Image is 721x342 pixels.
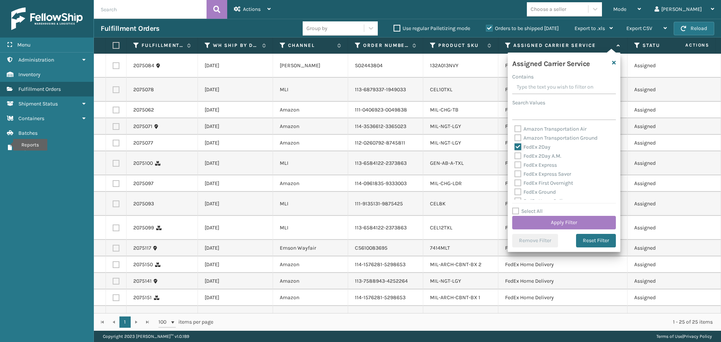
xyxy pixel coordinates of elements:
td: FedEx Home Delivery [498,216,627,240]
td: Assigned [627,240,703,256]
td: FedEx Home Delivery [498,102,627,118]
button: Reload [674,22,714,35]
span: Reports [18,145,37,151]
span: Mode [613,6,626,12]
label: Orders to be shipped [DATE] [486,25,559,32]
label: FedEx Ground [514,189,556,195]
td: Amazon [273,118,348,135]
td: MLI [273,306,348,330]
label: Select All [512,208,543,214]
input: Type the text you wish to filter on [512,81,616,94]
td: [DATE] [198,306,273,330]
label: Product SKU [438,42,484,49]
td: 113-6584122-2373863 [348,151,423,175]
a: GEN-AB-A-TXL [430,160,464,166]
td: FedEx Home Delivery [498,78,627,102]
label: Order Number [363,42,409,49]
td: Amazon [273,273,348,289]
a: Terms of Use [656,334,682,339]
td: FedEx Home Delivery [498,306,627,330]
img: logo [11,8,83,30]
div: 1 - 25 of 25 items [224,318,713,326]
td: [PERSON_NAME] [273,54,348,78]
h3: Fulfillment Orders [101,24,159,33]
td: [DATE] [198,102,273,118]
label: Status [643,42,688,49]
td: 113-6584122-2373863 [348,216,423,240]
a: 2075093 [133,200,154,208]
td: Amazon [273,289,348,306]
td: Assigned [627,135,703,151]
td: FedEx Home Delivery [498,273,627,289]
td: MLI [273,192,348,216]
span: Fulfillment Orders [18,86,61,92]
td: Assigned [627,78,703,102]
span: Export CSV [626,25,652,32]
td: FedEx Home Delivery [498,240,627,256]
td: FedEx Ground [498,54,627,78]
td: Amazon [273,135,348,151]
td: MLI [273,216,348,240]
a: MIL-NGT-LGY [430,123,461,130]
div: | [656,331,712,342]
td: Amazon [273,175,348,192]
td: Assigned [627,192,703,216]
label: Amazon Transportation Ground [514,135,597,141]
label: Assigned Carrier Service [513,42,613,49]
td: Assigned [627,216,703,240]
a: MIL-CHG-LDR [430,180,462,187]
label: FedEx First Overnight [514,180,573,186]
td: Assigned [627,151,703,175]
td: [DATE] [198,78,273,102]
td: 112-0260792-8745811 [348,135,423,151]
button: Apply Filter [512,216,616,229]
p: Copyright 2023 [PERSON_NAME]™ v 1.0.189 [103,331,189,342]
span: Actions [662,39,714,51]
a: 2075151 [133,294,152,301]
span: Administration [18,57,54,63]
label: FedEx 2Day A.M. [514,153,561,159]
span: Shipment Status [18,101,58,107]
td: FedEx Home Delivery [498,118,627,135]
td: Assigned [627,256,703,273]
td: 114-1576281-5298653 [348,256,423,273]
a: 2075071 [133,123,152,130]
a: MIL-ARCH-CBNT-BX 2 [430,261,481,268]
label: Channel [288,42,333,49]
button: Remove Filter [512,234,558,247]
td: FedEx Home Delivery [498,289,627,306]
td: [DATE] [198,273,273,289]
td: Assigned [627,306,703,330]
label: FedEx Express [514,162,557,168]
td: FedEx Home Delivery [498,175,627,192]
a: 2075062 [133,106,154,114]
td: [DATE] [198,192,273,216]
td: 113-7588943-4252264 [348,273,423,289]
td: 114-1576281-5298653 [348,289,423,306]
td: Amazon [273,256,348,273]
a: 132A013NVY [430,62,459,69]
td: Assigned [627,289,703,306]
td: [DATE] [198,216,273,240]
a: 2075084 [133,62,154,69]
span: Inventory [18,71,41,78]
label: WH Ship By Date [213,42,258,49]
label: Contains [512,73,534,81]
td: Assigned [627,54,703,78]
td: MLI [273,78,348,102]
a: 2075117 [133,244,151,252]
label: FedEx Home Delivery [514,198,572,204]
td: [DATE] [198,118,273,135]
td: Assigned [627,175,703,192]
a: 2075097 [133,180,154,187]
td: FedEx Home Delivery [498,256,627,273]
a: CEL10TXL [430,86,453,93]
label: Amazon Transportation Air [514,126,587,132]
td: 113-6879337-1949033 [348,78,423,102]
td: 114-3536612-3365023 [348,118,423,135]
a: 2075150 [133,261,153,268]
a: 2075078 [133,86,154,93]
span: Export to .xls [575,25,605,32]
a: MIL-NGT-LGY [430,278,461,284]
span: Menu [17,42,30,48]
